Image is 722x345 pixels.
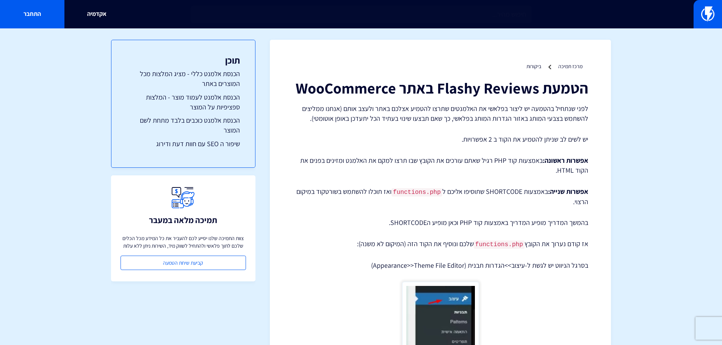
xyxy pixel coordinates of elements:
[526,63,541,70] a: ביקורות
[127,139,240,149] a: שיפור ה SEO עם חוות דעת ודירוג
[127,116,240,135] a: הכנסת אלמנט כוכבים בלבד מתחת לשם המוצר
[293,239,588,249] p: אז קודם נערוך את הקובץ שלכם ונוסיף את הקוד הזה (המיקום לא משנה):
[474,240,525,249] code: functions.php
[548,187,588,196] strong: אפשרות שנייה:
[293,261,588,270] p: בסרגל הניווט יש לגשת ל-עיצוב>>הגדרות תבנית (Appearance>>Theme File Editor)
[191,6,532,23] input: חיפוש מהיר...
[293,156,588,175] p: באמצעות קוד PHP רגיל שאתם עורכים את הקובץ שבו תרצו למקם את האלמנט ומזינים בפנים את הקוד HTML.
[293,218,588,228] p: בהמשך המדריך מופיע המדריך באמצעות קוד PHP וכאן מופיע הSHORTCODE.
[293,187,588,207] p: באמצעות SHORTCODE שתוסיפו אליכם ל ואז תוכלו להשתמש בשורטקוד במיקום הרצוי.
[543,156,588,165] strong: אפשרות ראשונה:
[558,63,583,70] a: מרכז תמיכה
[293,104,588,123] p: לפני שנתחיל בהטמעה יש ליצור בפלאשי את האלמנטים שתרצו להטמיע אצלכם באתר ולעצב אותם (אנחנו ממליצים ...
[392,188,442,197] code: functions.php
[293,134,588,144] p: יש לשים לב שניתן להטמיע את הקוד ב 2 אפשרויות.
[121,256,246,270] a: קביעת שיחת הטמעה
[121,234,246,250] p: צוות התמיכה שלנו יסייע לכם להעביר את כל המידע מכל הכלים שלכם לתוך פלאשי ולהתחיל לשווק מיד, השירות...
[127,69,240,88] a: הכנסת אלמנט כללי - מציג המלצות מכל המוצרים באתר
[127,92,240,112] a: הכנסת אלמנט לעמוד מוצר - המלצות ספציפיות על המוצר
[149,215,217,225] h3: תמיכה מלאה במעבר
[127,55,240,65] h3: תוכן
[293,80,588,96] h1: הטמעת Flashy Reviews באתר WooCommerce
